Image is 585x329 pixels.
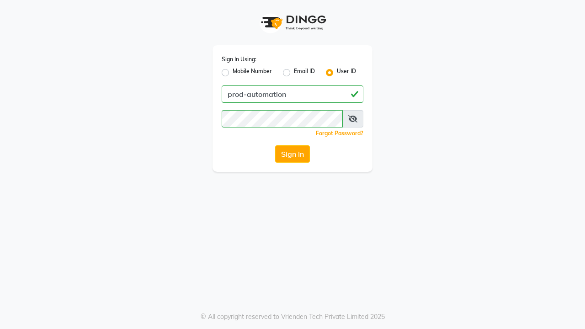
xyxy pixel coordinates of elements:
[256,9,329,36] img: logo1.svg
[337,67,356,78] label: User ID
[275,145,310,163] button: Sign In
[222,110,343,127] input: Username
[233,67,272,78] label: Mobile Number
[316,130,363,137] a: Forgot Password?
[222,85,363,103] input: Username
[294,67,315,78] label: Email ID
[222,55,256,64] label: Sign In Using:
